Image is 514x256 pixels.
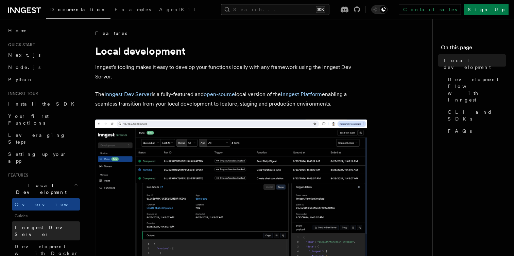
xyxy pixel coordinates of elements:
[281,91,322,97] a: Inngest Platform
[448,76,506,103] span: Development Flow with Inngest
[8,113,49,126] span: Your first Functions
[445,125,506,137] a: FAQs
[444,57,506,71] span: Local development
[464,4,509,15] a: Sign Up
[5,49,80,61] a: Next.js
[46,2,110,19] a: Documentation
[15,244,79,256] span: Development with Docker
[5,172,28,178] span: Features
[5,42,35,48] span: Quick start
[221,4,329,15] button: Search...⌘K
[95,45,367,57] h1: Local development
[5,179,80,198] button: Local Development
[50,7,106,12] span: Documentation
[445,73,506,106] a: Development Flow with Inngest
[95,62,367,81] p: Inngest's tooling makes it easy to develop your functions locally with any framework using the In...
[12,198,80,211] a: Overview
[5,110,80,129] a: Your first Functions
[448,128,472,134] span: FAQs
[316,6,325,13] kbd: ⌘K
[5,98,80,110] a: Install the SDK
[5,129,80,148] a: Leveraging Steps
[448,109,506,122] span: CLI and SDKs
[441,43,506,54] h4: On this page
[5,24,80,37] a: Home
[8,27,27,34] span: Home
[15,225,73,237] span: Inngest Dev Server
[5,61,80,73] a: Node.js
[15,202,85,207] span: Overview
[441,54,506,73] a: Local development
[445,106,506,125] a: CLI and SDKs
[5,91,38,96] span: Inngest tour
[155,2,199,18] a: AgentKit
[371,5,388,14] button: Toggle dark mode
[8,52,40,58] span: Next.js
[5,148,80,167] a: Setting up your app
[115,7,151,12] span: Examples
[204,91,235,97] a: open-source
[5,73,80,86] a: Python
[8,151,67,164] span: Setting up your app
[5,182,74,196] span: Local Development
[12,211,80,221] span: Guides
[399,4,461,15] a: Contact sales
[12,221,80,240] a: Inngest Dev Server
[8,132,66,145] span: Leveraging Steps
[95,30,127,37] span: Features
[159,7,195,12] span: AgentKit
[8,65,40,70] span: Node.js
[8,77,33,82] span: Python
[104,91,152,97] a: Inngest Dev Server
[95,90,367,109] p: The is a fully-featured and local version of the enabling a seamless transition from your local d...
[8,101,79,107] span: Install the SDK
[110,2,155,18] a: Examples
